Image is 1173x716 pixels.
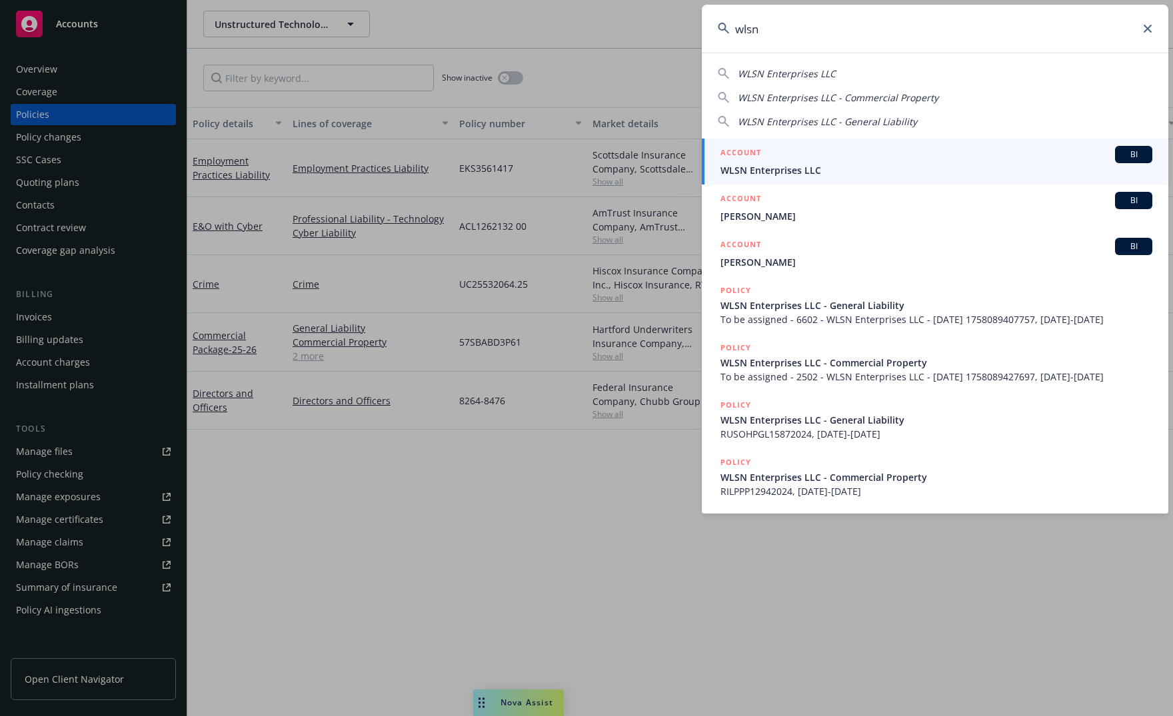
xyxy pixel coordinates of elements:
a: ACCOUNTBI[PERSON_NAME] [702,184,1168,230]
span: WLSN Enterprises LLC - General Liability [720,298,1152,312]
span: [PERSON_NAME] [720,255,1152,269]
a: ACCOUNTBIWLSN Enterprises LLC [702,139,1168,184]
span: WLSN Enterprises LLC - Commercial Property [720,470,1152,484]
span: WLSN Enterprises LLC - General Liability [738,115,917,128]
span: RUSOHPGL15872024, [DATE]-[DATE] [720,427,1152,441]
h5: ACCOUNT [720,192,761,208]
span: BI [1120,149,1147,161]
span: To be assigned - 6602 - WLSN Enterprises LLC - [DATE] 1758089407757, [DATE]-[DATE] [720,312,1152,326]
span: BI [1120,194,1147,206]
a: POLICYWLSN Enterprises LLC - General LiabilityRUSOHPGL15872024, [DATE]-[DATE] [702,391,1168,448]
input: Search... [702,5,1168,53]
span: WLSN Enterprises LLC - Commercial Property [738,91,938,104]
h5: POLICY [720,341,751,354]
h5: ACCOUNT [720,238,761,254]
span: WLSN Enterprises LLC - Commercial Property [720,356,1152,370]
a: POLICYWLSN Enterprises LLC - Commercial PropertyTo be assigned - 2502 - WLSN Enterprises LLC - [D... [702,334,1168,391]
span: WLSN Enterprises LLC [738,67,836,80]
a: POLICYWLSN Enterprises LLC - General LiabilityTo be assigned - 6602 - WLSN Enterprises LLC - [DAT... [702,276,1168,334]
h5: ACCOUNT [720,146,761,162]
span: WLSN Enterprises LLC - General Liability [720,413,1152,427]
span: To be assigned - 2502 - WLSN Enterprises LLC - [DATE] 1758089427697, [DATE]-[DATE] [720,370,1152,384]
span: BI [1120,240,1147,252]
span: RILPPP12942024, [DATE]-[DATE] [720,484,1152,498]
h5: POLICY [720,284,751,297]
h5: POLICY [720,456,751,469]
a: ACCOUNTBI[PERSON_NAME] [702,230,1168,276]
h5: POLICY [720,398,751,412]
span: [PERSON_NAME] [720,209,1152,223]
span: WLSN Enterprises LLC [720,163,1152,177]
a: POLICYWLSN Enterprises LLC - Commercial PropertyRILPPP12942024, [DATE]-[DATE] [702,448,1168,506]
